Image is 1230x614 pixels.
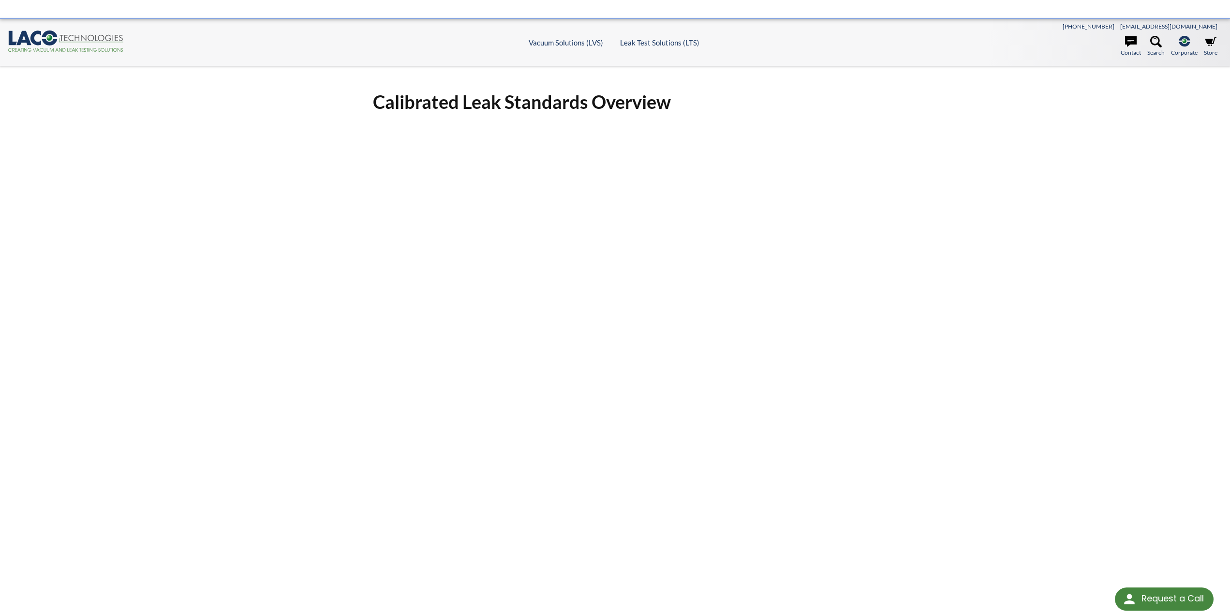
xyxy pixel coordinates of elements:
[529,38,603,47] a: Vacuum Solutions (LVS)
[1204,36,1217,57] a: Store
[1171,48,1198,57] span: Corporate
[1147,36,1165,57] a: Search
[1122,591,1137,607] img: round button
[1063,23,1114,30] a: [PHONE_NUMBER]
[1141,587,1204,610] div: Request a Call
[1120,23,1217,30] a: [EMAIL_ADDRESS][DOMAIN_NAME]
[620,38,699,47] a: Leak Test Solutions (LTS)
[1121,36,1141,57] a: Contact
[1115,587,1214,611] div: Request a Call
[373,90,858,114] h1: Calibrated Leak Standards Overview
